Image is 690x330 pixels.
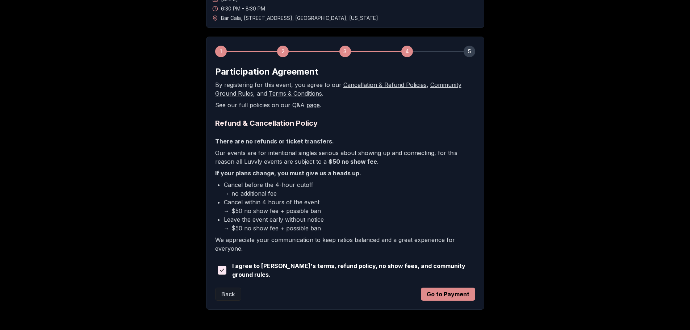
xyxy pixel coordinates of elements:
li: Leave the event early without notice → $50 no show fee + possible ban [224,215,475,233]
p: If your plans change, you must give us a heads up. [215,169,475,177]
p: See our full policies on our Q&A . [215,101,475,109]
p: We appreciate your communication to keep ratios balanced and a great experience for everyone. [215,235,475,253]
div: 4 [401,46,413,57]
a: page [306,101,320,109]
li: Cancel before the 4-hour cutoff → no additional fee [224,180,475,198]
p: There are no refunds or ticket transfers. [215,137,475,146]
b: $50 no show fee [329,158,377,165]
span: I agree to [PERSON_NAME]'s terms, refund policy, no show fees, and community ground rules. [232,262,475,279]
li: Cancel within 4 hours of the event → $50 no show fee + possible ban [224,198,475,215]
p: Our events are for intentional singles serious about showing up and connecting, for this reason a... [215,149,475,166]
p: By registering for this event, you agree to our , , and . [215,80,475,98]
h2: Participation Agreement [215,66,475,78]
div: 3 [339,46,351,57]
a: Terms & Conditions [269,90,322,97]
span: Bar Cala , [STREET_ADDRESS] , [GEOGRAPHIC_DATA] , [US_STATE] [221,14,378,22]
div: 5 [464,46,475,57]
button: Go to Payment [421,288,475,301]
div: 1 [215,46,227,57]
div: 2 [277,46,289,57]
span: 6:30 PM - 8:30 PM [221,5,265,12]
a: Cancellation & Refund Policies [343,81,427,88]
button: Back [215,288,241,301]
h2: Refund & Cancellation Policy [215,118,475,128]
